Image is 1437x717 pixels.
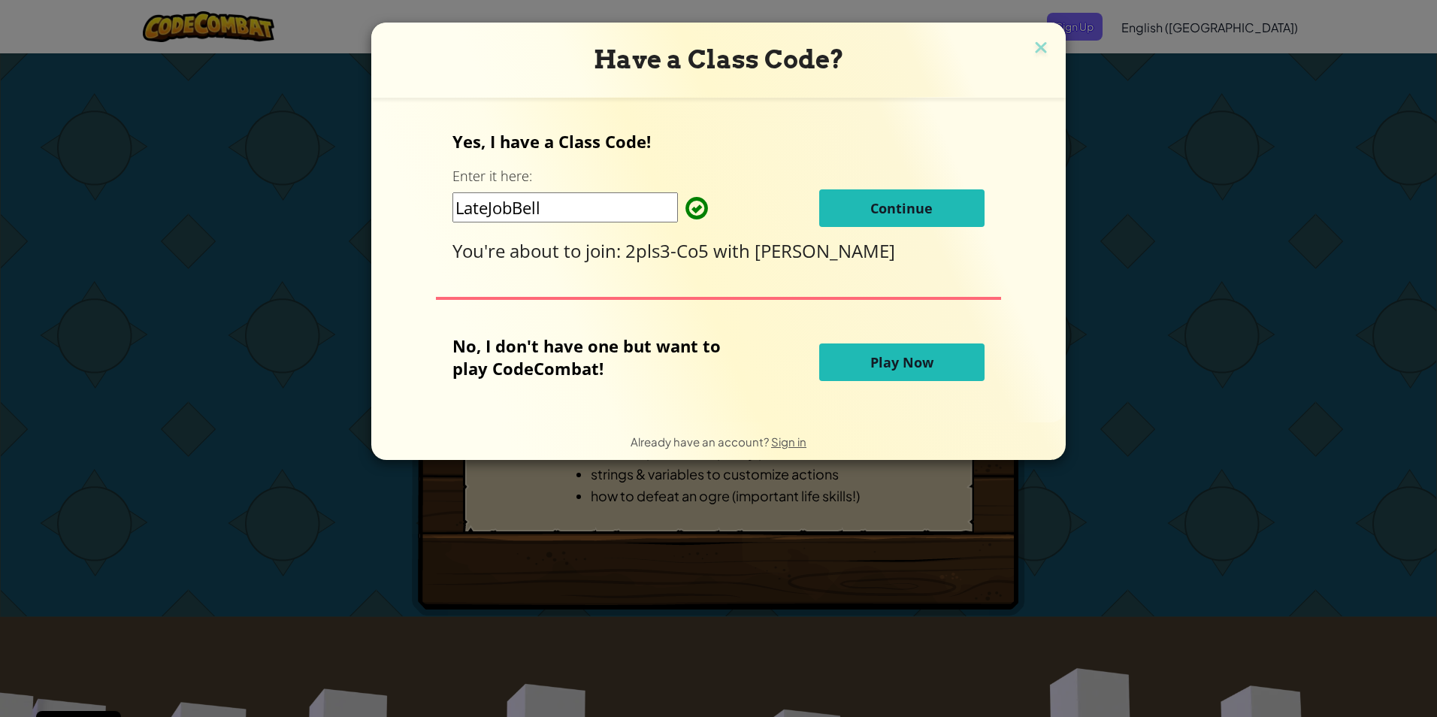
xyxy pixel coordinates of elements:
[1031,38,1051,60] img: close icon
[631,434,771,449] span: Already have an account?
[870,353,933,371] span: Play Now
[713,238,755,263] span: with
[452,167,532,186] label: Enter it here:
[755,238,895,263] span: [PERSON_NAME]
[870,199,933,217] span: Continue
[625,238,713,263] span: 2pls3-Co5
[594,44,844,74] span: Have a Class Code?
[819,189,985,227] button: Continue
[819,343,985,381] button: Play Now
[771,434,806,449] a: Sign in
[452,334,743,380] p: No, I don't have one but want to play CodeCombat!
[452,238,625,263] span: You're about to join:
[452,130,984,153] p: Yes, I have a Class Code!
